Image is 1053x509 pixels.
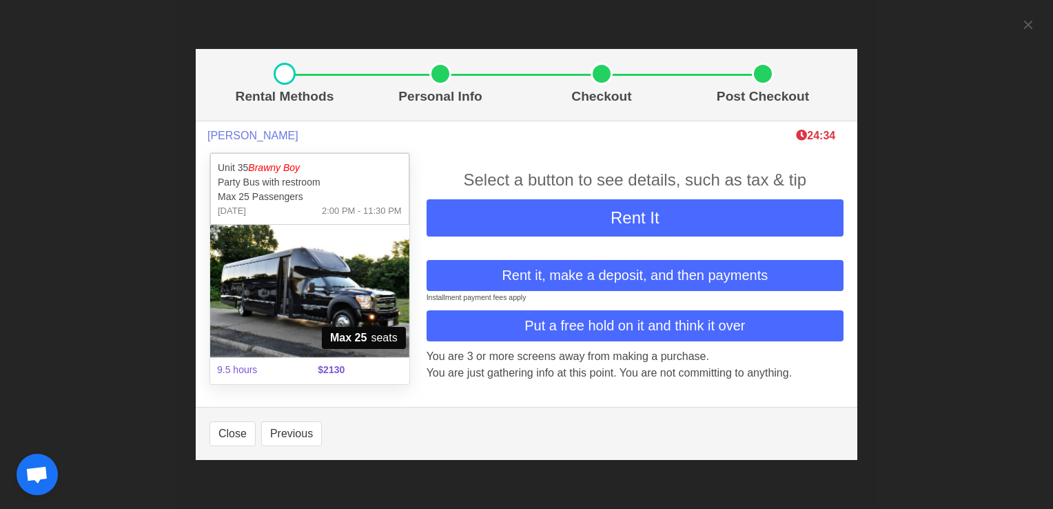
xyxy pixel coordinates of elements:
span: Rent It [611,208,660,227]
span: Rent it, make a deposit, and then payments [502,265,768,286]
span: The clock is ticking ⁠— this timer shows how long we'll hold this limo during checkout. If time r... [796,130,835,141]
span: [PERSON_NAME] [207,129,298,142]
button: Previous [261,421,322,446]
b: 24:34 [796,130,835,141]
button: Close [209,421,256,446]
p: Post Checkout [688,87,838,107]
small: Installment payment fees apply [427,293,526,301]
em: Brawny Boy [248,162,300,173]
p: You are 3 or more screens away from making a purchase. [427,348,844,365]
p: Max 25 Passengers [218,190,402,204]
span: Put a free hold on it and think it over [524,315,745,336]
span: seats [322,327,406,349]
button: Put a free hold on it and think it over [427,310,844,341]
button: Rent It [427,199,844,237]
img: 35%2001.jpg [210,225,409,357]
span: 9.5 hours [209,355,309,386]
div: Open chat [17,454,58,495]
p: Party Bus with restroom [218,175,402,190]
p: Checkout [526,87,677,107]
button: Rent it, make a deposit, and then payments [427,260,844,291]
p: Unit 35 [218,161,402,175]
p: Rental Methods [215,87,354,107]
strong: Max 25 [330,330,367,346]
p: You are just gathering info at this point. You are not committing to anything. [427,365,844,381]
span: 2:00 PM - 11:30 PM [322,204,402,218]
span: [DATE] [218,204,246,218]
div: Select a button to see details, such as tax & tip [427,168,844,192]
p: Personal Info [365,87,515,107]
